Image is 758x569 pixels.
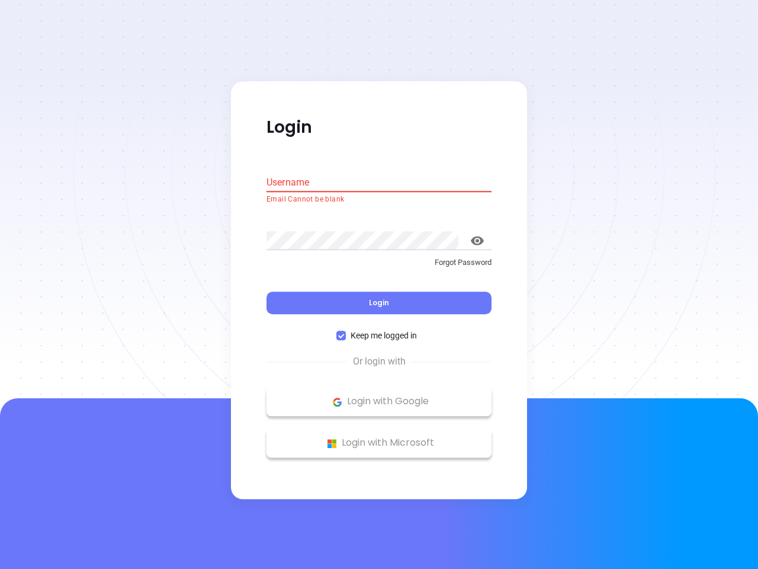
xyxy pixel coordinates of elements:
button: Google Logo Login with Google [266,387,492,417]
button: Microsoft Logo Login with Microsoft [266,429,492,458]
span: Login [369,298,389,308]
img: Microsoft Logo [325,436,339,451]
img: Google Logo [330,395,345,410]
p: Login [266,117,492,138]
span: Keep me logged in [346,330,422,343]
button: toggle password visibility [463,226,492,255]
span: Or login with [347,355,412,369]
p: Forgot Password [266,257,492,268]
p: Login with Google [272,393,486,411]
p: Email Cannot be blank [266,194,492,206]
a: Forgot Password [266,257,492,278]
p: Login with Microsoft [272,434,486,452]
button: Login [266,292,492,315]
